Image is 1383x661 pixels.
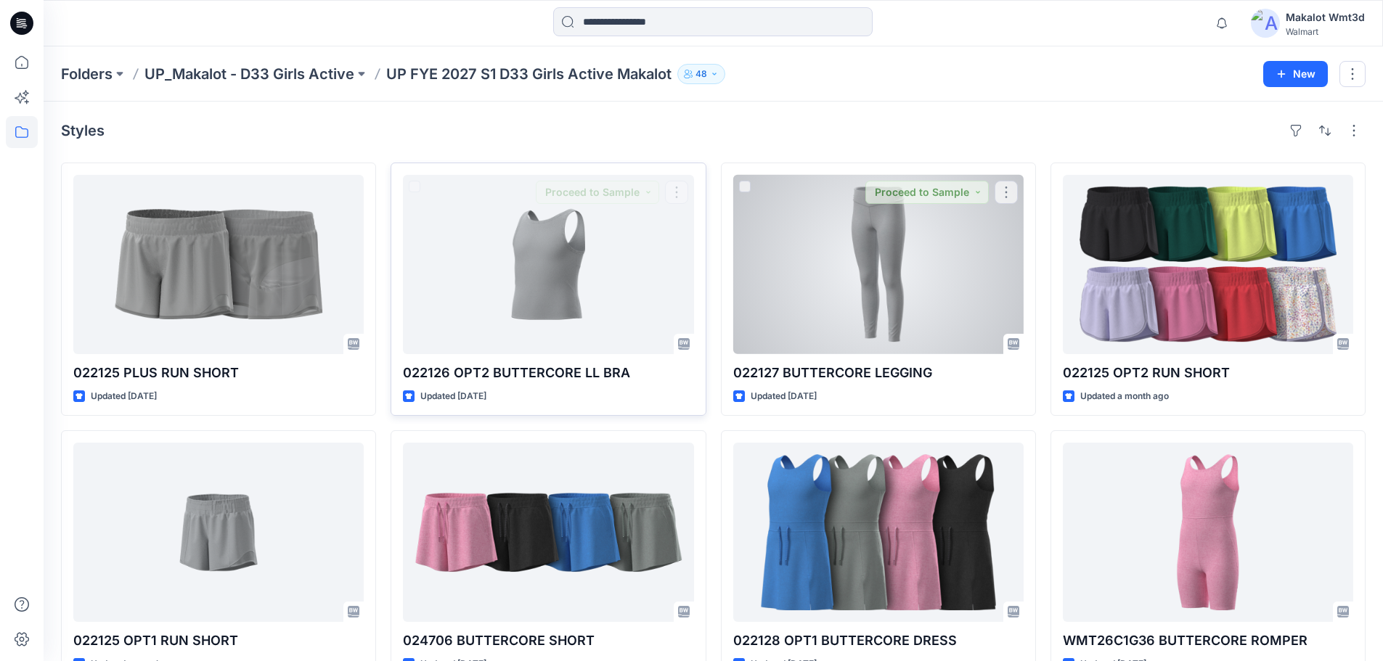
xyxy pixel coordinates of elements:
[1063,443,1353,622] a: WMT26C1G36 BUTTERCORE ROMPER
[403,631,693,651] p: 024706 BUTTERCORE SHORT
[144,64,354,84] a: UP_Makalot - D33 Girls Active
[733,443,1024,622] a: 022128 OPT1 BUTTERCORE DRESS
[73,443,364,622] a: 022125 OPT1 RUN SHORT
[73,363,364,383] p: 022125 PLUS RUN SHORT
[1063,631,1353,651] p: WMT26C1G36 BUTTERCORE ROMPER
[1063,175,1353,354] a: 022125 OPT2 RUN SHORT
[1080,389,1169,404] p: Updated a month ago
[91,389,157,404] p: Updated [DATE]
[386,64,672,84] p: UP FYE 2027 S1 D33 Girls Active Makalot
[1263,61,1328,87] button: New
[1063,363,1353,383] p: 022125 OPT2 RUN SHORT
[695,66,707,82] p: 48
[1286,26,1365,37] div: Walmart
[1251,9,1280,38] img: avatar
[1286,9,1365,26] div: Makalot Wmt3d
[733,175,1024,354] a: 022127 BUTTERCORE LEGGING
[751,389,817,404] p: Updated [DATE]
[420,389,486,404] p: Updated [DATE]
[733,363,1024,383] p: 022127 BUTTERCORE LEGGING
[677,64,725,84] button: 48
[73,631,364,651] p: 022125 OPT1 RUN SHORT
[403,363,693,383] p: 022126 OPT2 BUTTERCORE LL BRA
[403,175,693,354] a: 022126 OPT2 BUTTERCORE LL BRA
[403,443,693,622] a: 024706 BUTTERCORE SHORT
[733,631,1024,651] p: 022128 OPT1 BUTTERCORE DRESS
[61,64,113,84] a: Folders
[73,175,364,354] a: 022125 PLUS RUN SHORT
[61,122,105,139] h4: Styles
